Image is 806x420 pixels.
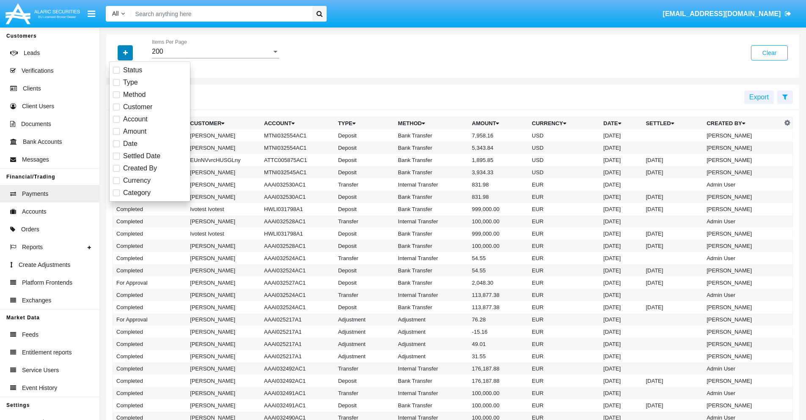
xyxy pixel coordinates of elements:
td: [PERSON_NAME] [703,301,782,313]
td: USD [528,142,600,154]
td: EUnNVvrcHUSGLny [187,154,261,166]
span: Leads [24,49,40,58]
span: Orders [21,225,39,234]
a: [EMAIL_ADDRESS][DOMAIN_NAME] [659,2,795,26]
td: EUR [528,387,600,399]
input: Search [131,6,309,22]
td: Bank Transfer [395,154,469,166]
td: [PERSON_NAME] [187,191,261,203]
td: Completed [113,240,187,252]
td: [PERSON_NAME] [187,264,261,277]
td: EUR [528,289,600,301]
td: [DATE] [600,191,642,203]
td: AAAI032491AC1 [261,399,335,412]
td: [PERSON_NAME] [703,264,782,277]
span: 200 [152,48,163,55]
td: AAAI032492AC1 [261,375,335,387]
span: Status [123,65,142,75]
td: Completed [113,375,187,387]
td: USD [528,166,600,178]
td: EUR [528,399,600,412]
td: Internal Transfer [395,215,469,228]
td: [PERSON_NAME] [187,142,261,154]
td: Adjustment [335,326,395,338]
td: EUR [528,362,600,375]
td: Deposit [335,129,395,142]
td: Adjustment [335,313,395,326]
td: Completed [113,326,187,338]
span: Amount [123,126,146,137]
td: [PERSON_NAME] [703,313,782,326]
td: 49.01 [468,338,528,350]
td: [PERSON_NAME] [187,399,261,412]
td: Adjustment [395,350,469,362]
td: 54.55 [468,252,528,264]
td: [DATE] [600,154,642,166]
td: [PERSON_NAME] [187,277,261,289]
td: EUR [528,350,600,362]
td: For Approval [113,277,187,289]
th: Amount [468,117,528,130]
td: 1,895.85 [468,154,528,166]
td: 100,000.00 [468,399,528,412]
td: [DATE] [642,264,703,277]
td: [PERSON_NAME] [703,129,782,142]
td: MTNI032554AC1 [261,129,335,142]
td: [DATE] [600,142,642,154]
td: Admin User [703,387,782,399]
td: EUR [528,277,600,289]
td: Completed [113,215,187,228]
td: Admin User [703,362,782,375]
td: AAAI025217A1 [261,313,335,326]
td: [PERSON_NAME] [187,289,261,301]
td: [PERSON_NAME] [703,166,782,178]
td: [DATE] [600,375,642,387]
td: [DATE] [600,240,642,252]
td: [DATE] [600,166,642,178]
td: [DATE] [600,129,642,142]
th: Customer [187,117,261,130]
td: [DATE] [642,203,703,215]
span: Exchanges [22,296,51,305]
td: Bank Transfer [395,375,469,387]
td: USD [528,154,600,166]
td: Completed [113,362,187,375]
td: [DATE] [600,326,642,338]
td: 100,000.00 [468,215,528,228]
td: MTNI032545AC1 [261,166,335,178]
td: Transfer [335,178,395,191]
td: Deposit [335,203,395,215]
td: Completed [113,399,187,412]
td: [PERSON_NAME] [187,313,261,326]
td: [PERSON_NAME] [187,215,261,228]
td: Transfer [335,387,395,399]
td: EUR [528,178,600,191]
td: [DATE] [642,191,703,203]
span: Feeds [22,330,39,339]
td: [DATE] [600,277,642,289]
td: Completed [113,252,187,264]
td: EUR [528,375,600,387]
td: Completed [113,264,187,277]
th: Date [600,117,642,130]
th: Currency [528,117,600,130]
td: 999,000.00 [468,203,528,215]
span: Payments [22,189,48,198]
button: Export [744,91,774,104]
span: Messages [22,155,49,164]
td: [PERSON_NAME] [187,252,261,264]
td: 100,000.00 [468,240,528,252]
td: Bank Transfer [395,166,469,178]
td: 2,048.30 [468,277,528,289]
td: Ivotest Ivotest [187,228,261,240]
th: Method [395,117,469,130]
td: [PERSON_NAME] [703,375,782,387]
td: 54.55 [468,264,528,277]
td: [DATE] [600,203,642,215]
td: [PERSON_NAME] [187,326,261,338]
td: Admin User [703,252,782,264]
td: 76.28 [468,313,528,326]
td: [PERSON_NAME] [187,166,261,178]
span: [EMAIL_ADDRESS][DOMAIN_NAME] [663,10,781,17]
td: Completed [113,228,187,240]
